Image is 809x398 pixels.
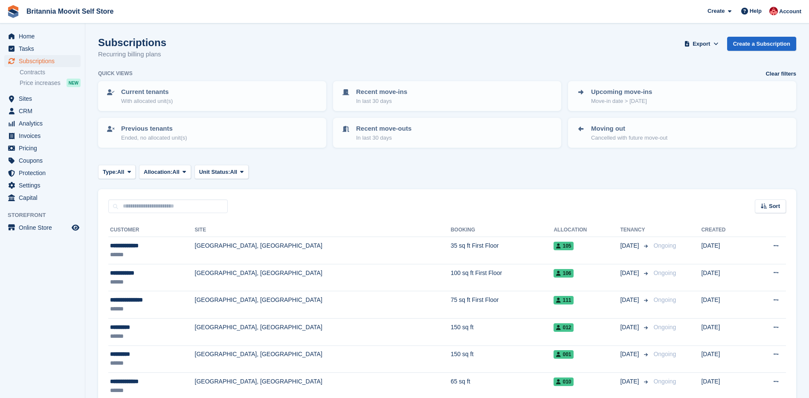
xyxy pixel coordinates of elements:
span: All [230,168,238,176]
td: [DATE] [701,291,750,319]
span: Settings [19,179,70,191]
td: [DATE] [701,237,750,264]
span: 111 [554,296,574,304]
span: Type: [103,168,117,176]
span: Ongoing [653,242,676,249]
th: Site [195,223,451,237]
td: 35 sq ft First Floor [451,237,554,264]
img: stora-icon-8386f47178a22dfd0bd8f6a31ec36ba5ce8667c1dd55bd0f319d3a0aa187defe.svg [7,5,20,18]
button: Type: All [98,165,136,179]
p: Move-in date > [DATE] [591,97,652,105]
span: 105 [554,242,574,250]
span: Protection [19,167,70,179]
td: [GEOGRAPHIC_DATA], [GEOGRAPHIC_DATA] [195,237,451,264]
p: Upcoming move-ins [591,87,652,97]
span: [DATE] [620,323,641,332]
span: All [117,168,125,176]
span: Ongoing [653,269,676,276]
span: Ongoing [653,324,676,331]
a: menu [4,43,81,55]
a: Upcoming move-ins Move-in date > [DATE] [569,82,795,110]
span: Help [750,7,762,15]
span: Subscriptions [19,55,70,67]
td: 75 sq ft First Floor [451,291,554,319]
a: menu [4,117,81,129]
a: menu [4,30,81,42]
span: Home [19,30,70,42]
a: Create a Subscription [727,37,796,51]
td: [DATE] [701,264,750,291]
span: CRM [19,105,70,117]
td: [DATE] [701,345,750,373]
span: Ongoing [653,378,676,385]
p: Ended, no allocated unit(s) [121,134,187,142]
span: Sort [769,202,780,211]
a: Previous tenants Ended, no allocated unit(s) [99,119,325,147]
span: Ongoing [653,296,676,303]
h6: Quick views [98,70,133,77]
span: Ongoing [653,351,676,357]
span: 001 [554,350,574,359]
a: menu [4,179,81,191]
span: Invoices [19,130,70,142]
span: [DATE] [620,241,641,250]
a: Recent move-ins In last 30 days [334,82,560,110]
img: Jo Jopson [769,7,778,15]
a: menu [4,55,81,67]
span: Analytics [19,117,70,129]
a: menu [4,167,81,179]
span: Coupons [19,155,70,167]
p: Current tenants [121,87,173,97]
a: menu [4,192,81,204]
a: Moving out Cancelled with future move-out [569,119,795,147]
button: Allocation: All [139,165,191,179]
span: Tasks [19,43,70,55]
p: Recurring billing plans [98,50,166,59]
th: Created [701,223,750,237]
a: Britannia Moovit Self Store [23,4,117,18]
span: Allocation: [144,168,172,176]
span: 010 [554,378,574,386]
p: Recent move-ins [356,87,407,97]
span: Storefront [8,211,85,219]
td: [GEOGRAPHIC_DATA], [GEOGRAPHIC_DATA] [195,318,451,345]
a: menu [4,155,81,167]
a: menu [4,130,81,142]
span: [DATE] [620,269,641,278]
p: Previous tenants [121,124,187,134]
td: 150 sq ft [451,318,554,345]
td: [DATE] [701,318,750,345]
th: Booking [451,223,554,237]
span: Capital [19,192,70,204]
a: menu [4,142,81,154]
span: Sites [19,93,70,105]
span: [DATE] [620,350,641,359]
p: Cancelled with future move-out [591,134,667,142]
div: NEW [67,79,81,87]
a: Current tenants With allocated unit(s) [99,82,325,110]
a: Preview store [70,222,81,233]
a: Clear filters [766,70,796,78]
th: Allocation [554,223,620,237]
p: In last 30 days [356,134,412,142]
span: [DATE] [620,377,641,386]
td: 150 sq ft [451,345,554,373]
a: menu [4,222,81,234]
p: Recent move-outs [356,124,412,134]
h1: Subscriptions [98,37,166,48]
a: menu [4,105,81,117]
p: In last 30 days [356,97,407,105]
button: Export [683,37,720,51]
th: Tenancy [620,223,650,237]
span: Online Store [19,222,70,234]
a: Price increases NEW [20,78,81,88]
td: 100 sq ft First Floor [451,264,554,291]
span: Create [708,7,725,15]
span: Account [779,7,801,16]
span: Export [693,40,710,48]
span: All [172,168,180,176]
td: [GEOGRAPHIC_DATA], [GEOGRAPHIC_DATA] [195,264,451,291]
span: Price increases [20,79,61,87]
th: Customer [108,223,195,237]
a: Recent move-outs In last 30 days [334,119,560,147]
